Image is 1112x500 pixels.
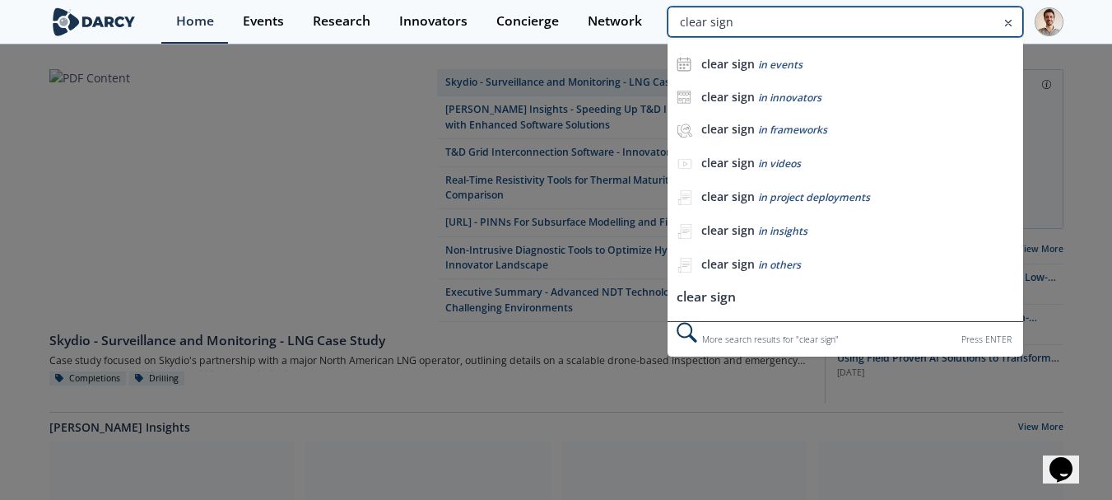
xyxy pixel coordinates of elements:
[701,256,755,272] b: clear sign
[701,189,755,204] b: clear sign
[399,15,468,28] div: Innovators
[677,57,691,72] img: icon
[758,58,803,72] span: in events
[49,7,139,36] img: logo-wide.svg
[701,222,755,238] b: clear sign
[961,331,1012,348] div: Press ENTER
[588,15,642,28] div: Network
[313,15,370,28] div: Research
[1035,7,1063,36] img: Profile
[668,7,1022,37] input: Advanced Search
[758,224,807,238] span: in insights
[1043,434,1096,484] iframe: chat widget
[758,123,827,137] span: in frameworks
[701,155,755,171] b: clear sign
[758,91,821,105] span: in innovators
[243,15,284,28] div: Events
[758,258,801,272] span: in others
[176,15,214,28] div: Home
[701,121,755,137] b: clear sign
[701,89,755,105] b: clear sign
[668,321,1022,357] div: More search results for " clear sign "
[677,90,691,105] img: icon
[701,56,755,72] b: clear sign
[496,15,559,28] div: Concierge
[758,157,801,171] span: in videos
[668,283,1022,313] li: clear sign
[758,190,870,204] span: in project deployments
